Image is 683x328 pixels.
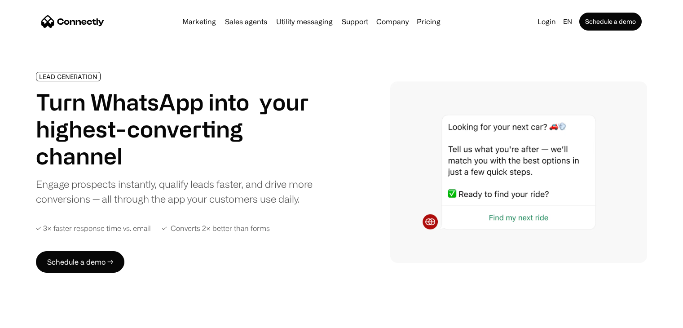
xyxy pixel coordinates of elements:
[36,251,124,273] a: Schedule a demo →
[273,18,336,25] a: Utility messaging
[374,15,411,28] div: Company
[162,224,270,233] div: ✓ Converts 2× better than forms
[36,224,151,233] div: ✓ 3× faster response time vs. email
[534,15,560,28] a: Login
[560,15,577,28] div: en
[179,18,220,25] a: Marketing
[41,15,104,28] a: home
[39,73,97,80] div: LEAD GENERATION
[376,15,409,28] div: Company
[563,15,572,28] div: en
[579,13,642,31] a: Schedule a demo
[36,177,326,206] div: Engage prospects instantly, qualify leads faster, and drive more conversions — all through the ap...
[413,18,444,25] a: Pricing
[18,312,54,325] ul: Language list
[221,18,271,25] a: Sales agents
[36,89,326,169] h1: Turn WhatsApp into your highest-converting channel
[9,311,54,325] aside: Language selected: English
[338,18,372,25] a: Support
